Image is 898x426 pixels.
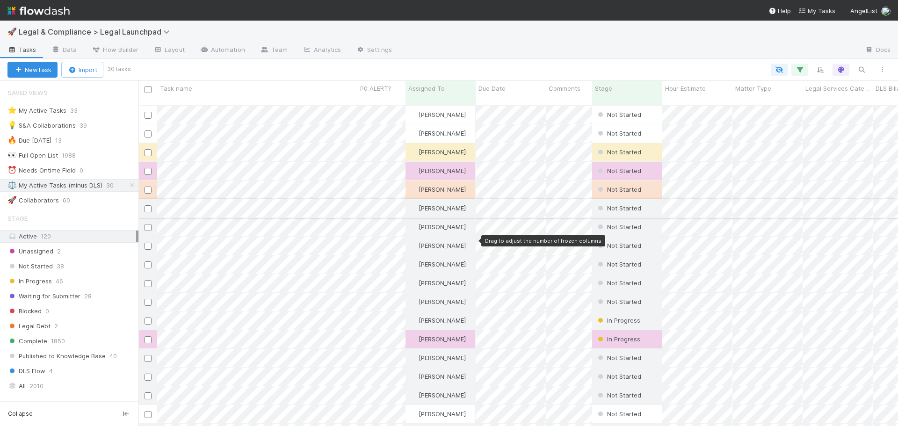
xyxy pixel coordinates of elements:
div: Not Started [596,297,641,306]
span: [PERSON_NAME] [419,279,466,287]
span: Collapse [8,410,33,418]
div: [PERSON_NAME] [409,297,466,306]
span: Published to Knowledge Base [7,350,106,362]
div: Not Started [596,409,641,419]
span: Stage [595,84,612,93]
span: Not Started [596,111,641,118]
span: Not Started [596,167,641,174]
input: Toggle Row Selected [145,112,152,119]
input: Toggle Row Selected [145,149,152,156]
img: avatar_ba76ddef-3fd0-4be4-9bc3-126ad567fcd5.png [410,279,417,287]
img: avatar_ba76ddef-3fd0-4be4-9bc3-126ad567fcd5.png [410,186,417,193]
img: avatar_ba76ddef-3fd0-4be4-9bc3-126ad567fcd5.png [410,242,417,249]
span: Matter Type [735,84,771,93]
span: Not Started [596,391,641,399]
div: Not Started [596,129,641,138]
span: 13 [55,135,71,146]
span: Blocked [7,305,42,317]
div: My Active Tasks [7,105,66,116]
div: Not Started [596,185,641,194]
a: Team [253,43,295,58]
span: [PERSON_NAME] [419,298,466,305]
span: 2 [54,320,58,332]
span: [PERSON_NAME] [419,130,466,137]
img: avatar_ba76ddef-3fd0-4be4-9bc3-126ad567fcd5.png [410,130,417,137]
span: 0 [45,305,49,317]
div: [PERSON_NAME] [409,316,466,325]
span: [PERSON_NAME] [419,204,466,212]
span: Stage [7,209,28,228]
div: [PERSON_NAME] [409,372,466,381]
span: 28 [84,290,92,302]
span: Saved Views [7,83,48,102]
div: Not Started [596,353,641,362]
span: 30 [106,180,123,191]
img: avatar_ba76ddef-3fd0-4be4-9bc3-126ad567fcd5.png [410,111,417,118]
span: 33 [70,105,87,116]
button: NewTask [7,62,58,78]
span: In Progress [596,317,640,324]
span: 🚀 [7,28,17,36]
span: [PERSON_NAME] [419,317,466,324]
span: Tasks [7,45,36,54]
span: [PERSON_NAME] [419,391,466,399]
a: Layout [146,43,192,58]
span: [PERSON_NAME] [419,167,466,174]
span: Legal Debt [7,320,51,332]
span: [PERSON_NAME] [419,260,466,268]
span: Unassigned [7,245,53,257]
a: Automation [192,43,253,58]
span: Not Started [596,298,641,305]
input: Toggle Row Selected [145,243,152,250]
input: Toggle Row Selected [145,205,152,212]
span: Waiting for Submitter [7,290,80,302]
span: [PERSON_NAME] [419,148,466,156]
button: Import [61,62,103,78]
div: My Active Tasks (minus DLS) [7,180,102,191]
div: Not Started [596,260,641,269]
div: All [7,380,136,392]
div: Not Started [596,147,641,157]
input: Toggle Row Selected [145,355,152,362]
span: Not Started [596,148,641,156]
span: [PERSON_NAME] [419,354,466,361]
span: ⭐ [7,106,17,114]
div: [PERSON_NAME] [409,334,466,344]
img: avatar_ba76ddef-3fd0-4be4-9bc3-126ad567fcd5.png [410,373,417,380]
span: 1988 [62,150,85,161]
div: Not Started [596,372,641,381]
span: 🔥 [7,136,17,144]
input: Toggle Row Selected [145,224,152,231]
span: Not Started [596,373,641,380]
div: Due [DATE] [7,135,51,146]
input: Toggle All Rows Selected [145,86,152,93]
span: DLS Flow [7,365,45,377]
span: 39 [80,120,96,131]
span: Assigned To [7,395,48,413]
small: 30 tasks [107,65,131,73]
div: Not Started [596,241,641,250]
input: Toggle Row Selected [145,130,152,137]
a: My Tasks [798,6,835,15]
span: Not Started [596,410,641,418]
span: 1850 [51,335,65,347]
div: [PERSON_NAME] [409,353,466,362]
img: avatar_ba76ddef-3fd0-4be4-9bc3-126ad567fcd5.png [410,260,417,268]
span: 0 [80,165,93,176]
div: Not Started [596,110,641,119]
div: In Progress [596,316,640,325]
input: Toggle Row Selected [145,318,152,325]
div: [PERSON_NAME] [409,110,466,119]
a: Flow Builder [84,43,146,58]
div: [PERSON_NAME] [409,241,466,250]
span: 💡 [7,121,17,129]
img: logo-inverted-e16ddd16eac7371096b0.svg [7,3,70,19]
img: avatar_ba76ddef-3fd0-4be4-9bc3-126ad567fcd5.png [410,204,417,212]
input: Toggle Row Selected [145,280,152,287]
div: Help [768,6,791,15]
span: My Tasks [798,7,835,14]
a: Analytics [295,43,348,58]
span: 40 [109,350,117,362]
span: P0 ALERT? [360,84,391,93]
img: avatar_ba76ddef-3fd0-4be4-9bc3-126ad567fcd5.png [410,391,417,399]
